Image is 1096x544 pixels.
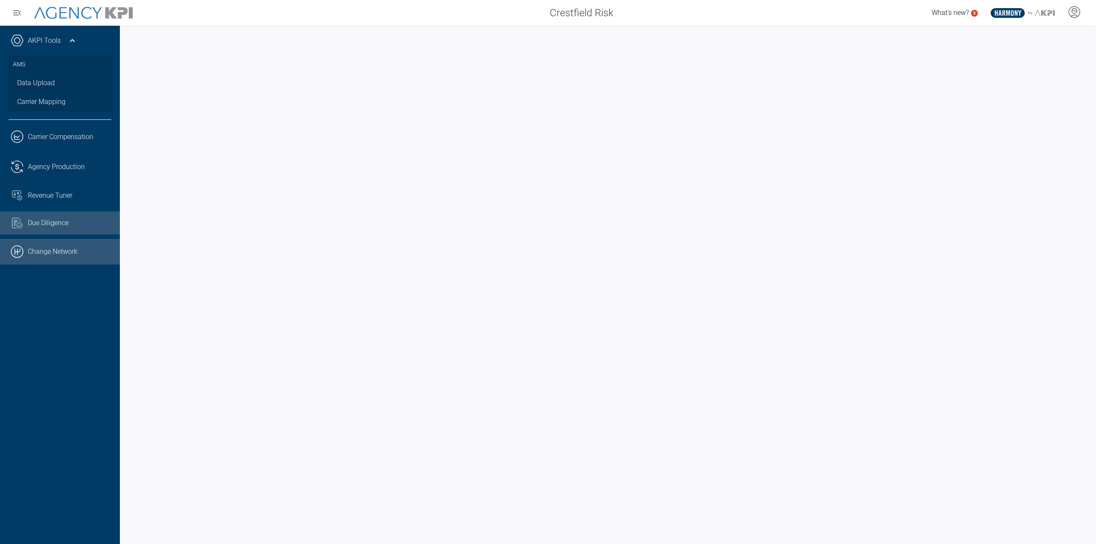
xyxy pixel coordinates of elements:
[28,162,85,172] span: Agency Production
[550,5,614,21] span: Crestfield Risk
[28,190,72,201] span: Revenue Tuner
[13,56,107,74] h3: AMS
[34,7,133,19] img: AgencyKPI
[9,74,111,92] a: Data Upload
[28,218,68,228] span: Due Diligence
[971,10,978,17] a: 5
[28,36,61,46] a: AKPI Tools
[9,92,111,111] a: Carrier Mapping
[973,11,976,15] text: 5
[932,9,969,17] span: What's new?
